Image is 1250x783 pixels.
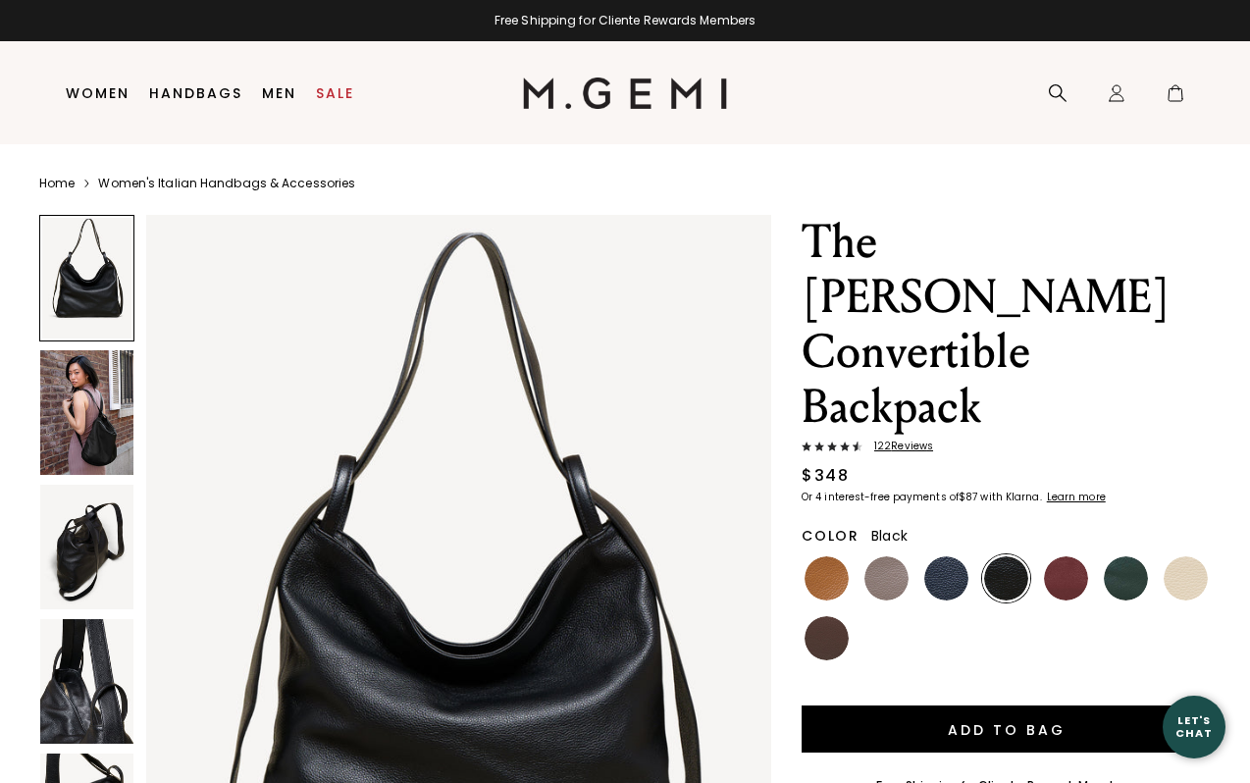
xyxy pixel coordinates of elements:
img: Chocolate [805,616,849,660]
a: Women's Italian Handbags & Accessories [98,176,355,191]
h1: The [PERSON_NAME] Convertible Backpack [802,215,1211,435]
a: Sale [316,85,354,101]
klarna-placement-style-body: Or 4 interest-free payments of [802,490,959,504]
div: $348 [802,464,849,488]
a: 122Reviews [802,441,1211,456]
img: Dark Green [1104,556,1148,600]
a: Learn more [1045,492,1106,503]
img: M.Gemi [523,78,728,109]
klarna-placement-style-amount: $87 [959,490,977,504]
img: Navy [924,556,968,600]
klarna-placement-style-body: with Klarna [980,490,1044,504]
img: The Laura Convertible Backpack [40,619,133,744]
img: Tan [805,556,849,600]
a: Home [39,176,75,191]
h2: Color [802,528,859,544]
button: Add to Bag [802,705,1211,753]
img: The Laura Convertible Backpack [40,350,133,475]
a: Handbags [149,85,242,101]
span: Black [871,526,908,546]
img: Dark Burgundy [1044,556,1088,600]
klarna-placement-style-cta: Learn more [1047,490,1106,504]
a: Women [66,85,130,101]
div: Let's Chat [1163,714,1225,739]
span: 122 Review s [862,441,933,452]
a: Men [262,85,296,101]
img: The Laura Convertible Backpack [40,485,133,609]
img: Ecru [1164,556,1208,600]
img: Black [984,556,1028,600]
img: Warm Gray [864,556,909,600]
